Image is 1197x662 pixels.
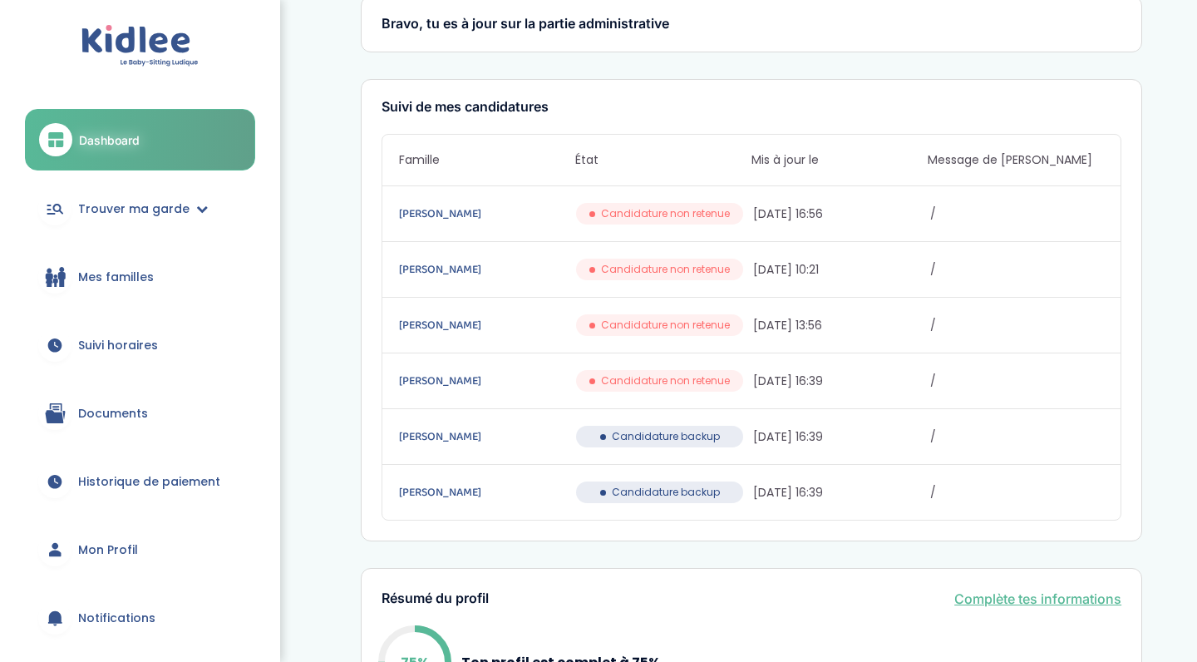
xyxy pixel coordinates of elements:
a: Documents [25,383,255,443]
span: État [575,151,751,169]
span: [DATE] 13:56 [753,317,927,334]
span: Candidature backup [612,485,720,500]
span: / [930,428,1104,446]
a: Historique de paiement [25,452,255,511]
a: Trouver ma garde [25,179,255,239]
span: Suivi horaires [78,337,158,354]
a: Notifications [25,588,255,648]
span: [DATE] 16:39 [753,484,927,501]
span: [DATE] 16:39 [753,373,927,390]
a: Mon Profil [25,520,255,580]
span: Candidature non retenue [601,318,730,333]
span: Trouver ma garde [78,200,190,218]
img: logo.svg [81,25,199,67]
span: Historique de paiement [78,473,220,491]
span: / [930,261,1104,279]
span: Dashboard [79,131,140,149]
span: / [930,205,1104,223]
a: [PERSON_NAME] [399,372,573,390]
span: Message de [PERSON_NAME] [928,151,1104,169]
span: Documents [78,405,148,422]
span: Mes familles [78,269,154,286]
a: [PERSON_NAME] [399,205,573,223]
a: Mes familles [25,247,255,307]
span: / [930,317,1104,334]
h3: Suivi de mes candidatures [382,100,1121,115]
span: [DATE] 16:56 [753,205,927,223]
a: Complète tes informations [954,589,1121,609]
span: Mon Profil [78,541,138,559]
span: [DATE] 16:39 [753,428,927,446]
a: [PERSON_NAME] [399,427,573,446]
a: Dashboard [25,109,255,170]
span: Candidature backup [612,429,720,444]
a: [PERSON_NAME] [399,260,573,279]
span: / [930,484,1104,501]
a: [PERSON_NAME] [399,483,573,501]
h3: Bravo, tu es à jour sur la partie administrative [382,17,1121,32]
h3: Résumé du profil [382,591,489,606]
span: Candidature non retenue [601,206,730,221]
span: Mis à jour le [751,151,928,169]
span: Candidature non retenue [601,373,730,388]
span: [DATE] 10:21 [753,261,927,279]
span: / [930,373,1104,390]
a: [PERSON_NAME] [399,316,573,334]
span: Notifications [78,610,155,627]
span: Candidature non retenue [601,262,730,277]
span: Famille [399,151,575,169]
a: Suivi horaires [25,315,255,375]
